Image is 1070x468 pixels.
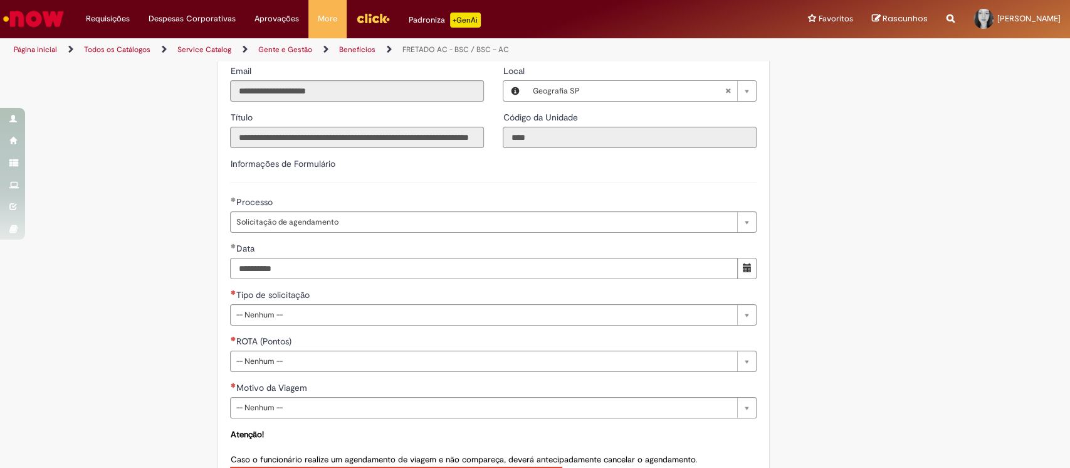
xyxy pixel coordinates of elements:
[318,13,337,25] span: More
[503,112,580,123] span: Somente leitura - Código da Unidade
[356,9,390,28] img: click_logo_yellow_360x200.png
[230,429,263,440] strong: Atenção!
[86,13,130,25] span: Requisições
[339,45,375,55] a: Benefícios
[737,258,757,279] button: O seletor de data foi fechado. 02 October 2025 Thursday foi selecionado. Mostrar calendário para ...
[230,197,236,202] span: Obrigatório Preenchido
[236,398,731,418] span: -- Nenhum --
[230,127,484,148] input: Título
[9,38,704,61] ul: Trilhas de página
[883,13,928,24] span: Rascunhos
[230,383,236,388] span: Necessários
[149,13,236,25] span: Despesas Corporativas
[230,65,253,77] span: Somente leitura - Email
[258,45,312,55] a: Gente e Gestão
[230,112,254,123] span: Somente leitura - Título
[84,45,150,55] a: Todos os Catálogos
[236,212,731,232] span: Solicitação de agendamento
[230,336,236,341] span: Necessários
[819,13,853,25] span: Favoritos
[236,336,293,347] span: ROTA (Pontos)
[236,243,256,254] span: Data
[503,111,580,124] label: Somente leitura - Código da Unidade
[532,81,725,101] span: Geografia SP
[230,290,236,295] span: Necessários
[14,45,57,55] a: Página inicial
[503,65,527,77] span: Local
[409,13,481,28] div: Padroniza
[402,45,509,55] a: FRETADO AC - BSC / BSC – AC
[718,81,737,101] abbr: Limpar campo Local
[236,351,731,371] span: -- Nenhum --
[230,111,254,124] label: Somente leitura - Título
[503,127,757,148] input: Código da Unidade
[236,305,731,325] span: -- Nenhum --
[254,13,299,25] span: Aprovações
[230,158,335,169] label: Informações de Formulário
[526,81,756,101] a: Geografia SPLimpar campo Local
[236,382,309,393] span: Motivo da Viagem
[230,65,253,77] label: Somente leitura - Email
[236,289,312,300] span: Tipo de solicitação
[230,258,738,279] input: Data 02 October 2025 Thursday
[177,45,231,55] a: Service Catalog
[450,13,481,28] p: +GenAi
[230,243,236,248] span: Obrigatório Preenchido
[997,13,1061,24] span: [PERSON_NAME]
[503,81,526,101] button: Local, Visualizar este registro Geografia SP
[872,13,928,25] a: Rascunhos
[236,196,275,208] span: Processo
[230,80,484,102] input: Email
[1,6,66,31] img: ServiceNow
